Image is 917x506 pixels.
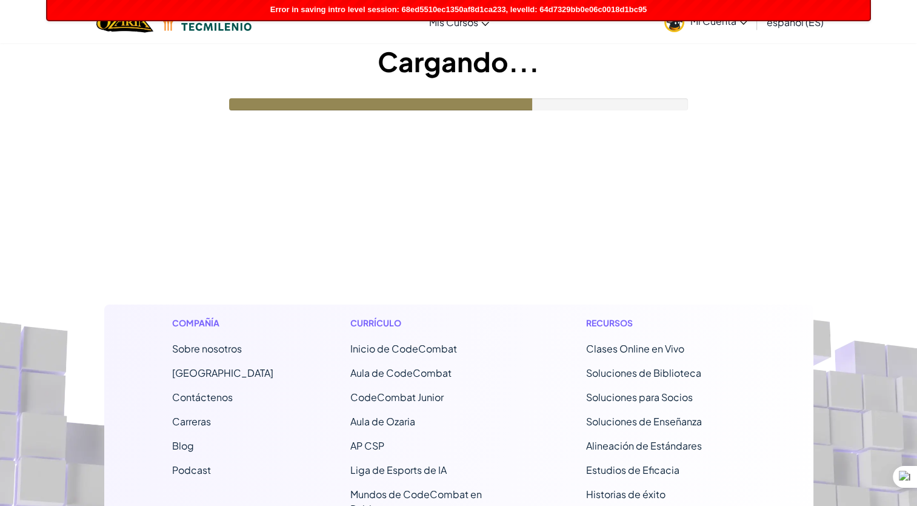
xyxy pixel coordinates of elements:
[664,12,684,32] img: avatar
[586,391,693,403] a: Soluciones para Socios
[586,415,702,428] a: Soluciones de Enseñanza
[350,439,384,452] a: AP CSP
[586,342,684,355] a: Clases Online en Vivo
[761,5,830,38] a: español (ES)
[586,366,701,379] a: Soluciones de Biblioteca
[423,5,495,38] a: Mis Cursos
[172,415,211,428] a: Carreras
[350,317,510,329] h1: Currículo
[586,488,665,501] a: Historias de éxito
[586,317,745,329] h1: Recursos
[429,16,478,29] span: Mis Cursos
[690,15,747,27] span: Mi Cuenta
[350,391,444,403] a: CodeCombat Junior
[172,439,194,452] a: Blog
[172,366,273,379] a: [GEOGRAPHIC_DATA]
[350,342,457,355] span: Inicio de CodeCombat
[172,342,242,355] a: Sobre nosotros
[350,366,452,379] a: Aula de CodeCombat
[172,391,233,403] span: Contáctenos
[767,16,824,29] span: español (ES)
[96,9,153,34] a: Ozaria by CodeCombat logo
[159,13,252,31] img: Tecmilenio logo
[172,317,273,329] h1: Compañía
[350,464,447,476] a: Liga de Esports de IA
[586,464,679,476] a: Estudios de Eficacia
[172,464,211,476] a: Podcast
[658,2,753,41] a: Mi Cuenta
[270,5,647,14] span: Error in saving intro level session: 68ed5510ec1350af8d1ca233, levelId: 64d7329bb0e06c0018d1bc95
[350,415,415,428] a: Aula de Ozaria
[586,439,702,452] a: Alineación de Estándares
[96,9,153,34] img: Home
